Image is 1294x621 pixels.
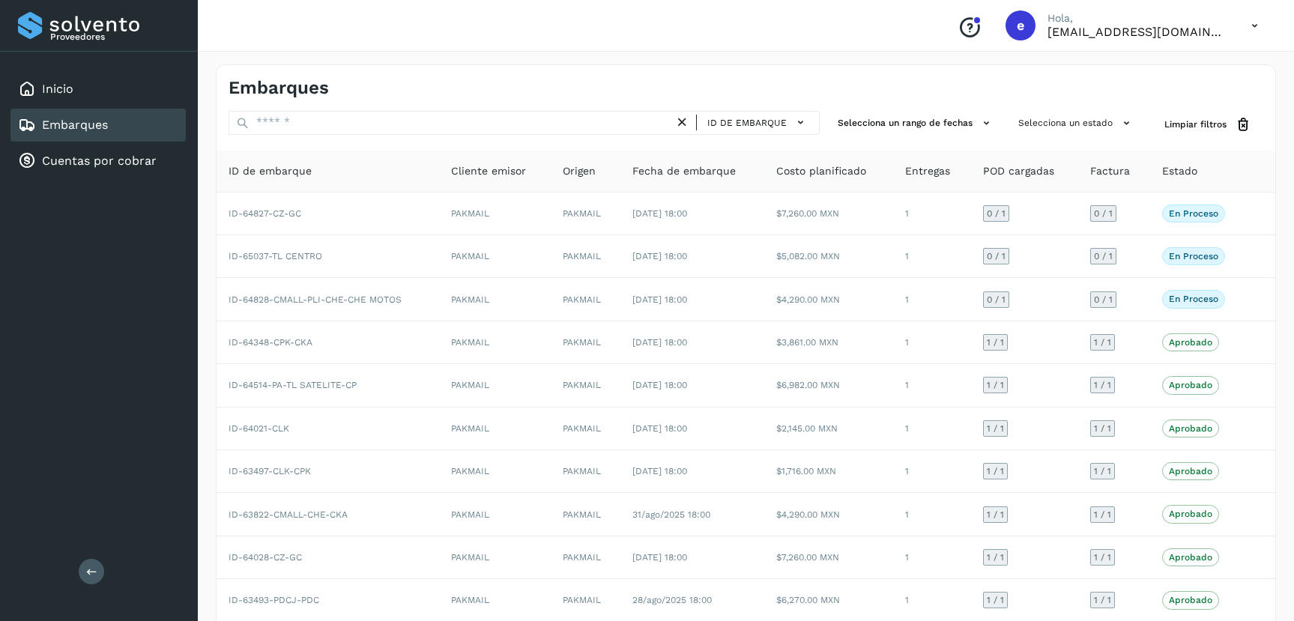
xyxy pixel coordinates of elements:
[764,193,893,235] td: $7,260.00 MXN
[632,337,687,348] span: [DATE] 18:00
[1047,25,1227,39] p: ebenezer5009@gmail.com
[229,466,311,476] span: ID-63497-CLK-CPK
[632,163,736,179] span: Fecha de embarque
[703,112,813,133] button: ID de embarque
[632,208,687,219] span: [DATE] 18:00
[764,579,893,621] td: $6,270.00 MXN
[551,493,621,536] td: PAKMAIL
[1047,12,1227,25] p: Hola,
[42,154,157,168] a: Cuentas por cobrar
[439,450,551,493] td: PAKMAIL
[439,321,551,364] td: PAKMAIL
[764,364,893,407] td: $6,982.00 MXN
[987,381,1004,390] span: 1 / 1
[987,252,1006,261] span: 0 / 1
[1094,338,1111,347] span: 1 / 1
[1162,163,1197,179] span: Estado
[632,423,687,434] span: [DATE] 18:00
[764,493,893,536] td: $4,290.00 MXN
[764,278,893,321] td: $4,290.00 MXN
[893,364,971,407] td: 1
[1164,118,1227,131] span: Limpiar filtros
[451,163,526,179] span: Cliente emisor
[1090,163,1130,179] span: Factura
[439,579,551,621] td: PAKMAIL
[1094,510,1111,519] span: 1 / 1
[1094,424,1111,433] span: 1 / 1
[893,579,971,621] td: 1
[1169,552,1212,563] p: Aprobado
[832,111,1000,136] button: Selecciona un rango de fechas
[632,251,687,261] span: [DATE] 18:00
[893,493,971,536] td: 1
[893,321,971,364] td: 1
[551,579,621,621] td: PAKMAIL
[893,193,971,235] td: 1
[987,553,1004,562] span: 1 / 1
[563,163,596,179] span: Origen
[987,424,1004,433] span: 1 / 1
[439,278,551,321] td: PAKMAIL
[987,510,1004,519] span: 1 / 1
[893,408,971,450] td: 1
[439,235,551,278] td: PAKMAIL
[551,278,621,321] td: PAKMAIL
[439,493,551,536] td: PAKMAIL
[551,536,621,579] td: PAKMAIL
[893,278,971,321] td: 1
[1169,595,1212,605] p: Aprobado
[987,467,1004,476] span: 1 / 1
[10,145,186,178] div: Cuentas por cobrar
[987,338,1004,347] span: 1 / 1
[229,552,302,563] span: ID-64028-CZ-GC
[10,109,186,142] div: Embarques
[987,209,1006,218] span: 0 / 1
[551,235,621,278] td: PAKMAIL
[1094,381,1111,390] span: 1 / 1
[229,251,322,261] span: ID-65037-TL CENTRO
[1169,337,1212,348] p: Aprobado
[987,596,1004,605] span: 1 / 1
[439,536,551,579] td: PAKMAIL
[229,208,301,219] span: ID-64827-CZ-GC
[983,163,1054,179] span: POD cargadas
[987,295,1006,304] span: 0 / 1
[1094,553,1111,562] span: 1 / 1
[764,321,893,364] td: $3,861.00 MXN
[229,595,319,605] span: ID-63493-PDCJ-PDC
[632,294,687,305] span: [DATE] 18:00
[229,294,402,305] span: ID-64828-CMALL-PLI-CHE-CHE MOTOS
[1169,423,1212,434] p: Aprobado
[632,380,687,390] span: [DATE] 18:00
[1169,380,1212,390] p: Aprobado
[42,82,73,96] a: Inicio
[1094,596,1111,605] span: 1 / 1
[229,77,329,99] h4: Embarques
[632,552,687,563] span: [DATE] 18:00
[893,235,971,278] td: 1
[1094,252,1113,261] span: 0 / 1
[229,423,289,434] span: ID-64021-CLK
[764,450,893,493] td: $1,716.00 MXN
[893,536,971,579] td: 1
[439,364,551,407] td: PAKMAIL
[905,163,950,179] span: Entregas
[229,337,312,348] span: ID-64348-CPK-CKA
[229,380,357,390] span: ID-64514-PA-TL SATELITE-CP
[1169,294,1218,304] p: En proceso
[229,163,312,179] span: ID de embarque
[632,509,710,520] span: 31/ago/2025 18:00
[1012,111,1140,136] button: Selecciona un estado
[229,509,348,520] span: ID-63822-CMALL-CHE-CKA
[632,595,712,605] span: 28/ago/2025 18:00
[632,466,687,476] span: [DATE] 18:00
[1169,251,1218,261] p: En proceso
[707,116,787,130] span: ID de embarque
[1169,509,1212,519] p: Aprobado
[764,536,893,579] td: $7,260.00 MXN
[776,163,866,179] span: Costo planificado
[1169,466,1212,476] p: Aprobado
[50,31,180,42] p: Proveedores
[1152,111,1263,139] button: Limpiar filtros
[1094,209,1113,218] span: 0 / 1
